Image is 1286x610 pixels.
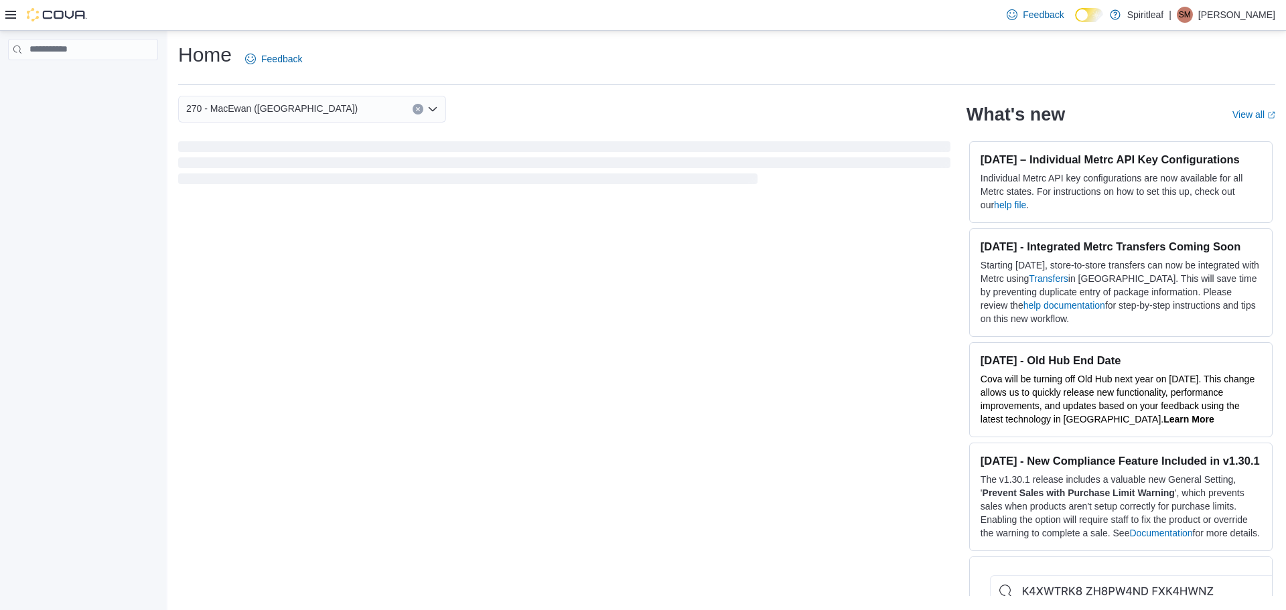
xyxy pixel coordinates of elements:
h1: Home [178,42,232,68]
p: The v1.30.1 release includes a valuable new General Setting, ' ', which prevents sales when produ... [981,473,1261,540]
span: 270 - MacEwan ([GEOGRAPHIC_DATA]) [186,100,358,117]
img: Cova [27,8,87,21]
h3: [DATE] – Individual Metrc API Key Configurations [981,153,1261,166]
span: Feedback [261,52,302,66]
strong: Prevent Sales with Purchase Limit Warning [983,487,1175,498]
nav: Complex example [8,63,158,95]
p: [PERSON_NAME] [1198,7,1275,23]
a: Documentation [1129,528,1192,538]
span: Cova will be turning off Old Hub next year on [DATE]. This change allows us to quickly release ne... [981,374,1255,425]
a: help file [994,200,1026,210]
p: Spiritleaf [1127,7,1163,23]
button: Clear input [413,104,423,115]
p: Starting [DATE], store-to-store transfers can now be integrated with Metrc using in [GEOGRAPHIC_D... [981,258,1261,325]
span: Feedback [1023,8,1064,21]
h2: What's new [967,104,1065,125]
input: Dark Mode [1075,8,1103,22]
svg: External link [1267,111,1275,119]
h3: [DATE] - New Compliance Feature Included in v1.30.1 [981,454,1261,467]
a: Transfers [1029,273,1068,284]
a: Feedback [240,46,307,72]
h3: [DATE] - Old Hub End Date [981,354,1261,367]
span: SM [1179,7,1191,23]
span: Loading [178,144,950,187]
a: help documentation [1023,300,1105,311]
p: | [1169,7,1171,23]
a: Learn More [1163,414,1214,425]
a: Feedback [1001,1,1069,28]
a: View allExternal link [1232,109,1275,120]
h3: [DATE] - Integrated Metrc Transfers Coming Soon [981,240,1261,253]
div: Shelby M [1177,7,1193,23]
p: Individual Metrc API key configurations are now available for all Metrc states. For instructions ... [981,171,1261,212]
button: Open list of options [427,104,438,115]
